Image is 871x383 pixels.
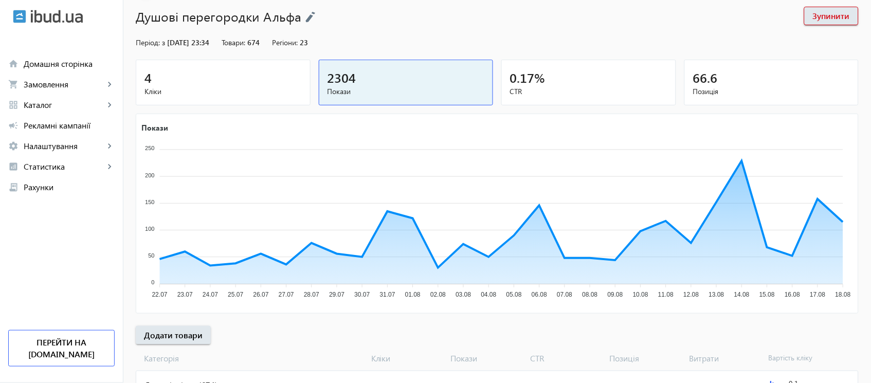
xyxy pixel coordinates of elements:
tspan: 31.07 [380,291,395,298]
tspan: 30.07 [354,291,370,298]
span: Категорія [136,353,367,364]
mat-icon: home [8,59,19,69]
span: 0.17 [510,69,535,86]
span: 2304 [328,69,356,86]
tspan: 22.07 [152,291,168,298]
tspan: 50 [148,253,154,259]
span: 66.6 [693,69,718,86]
tspan: 13.08 [709,291,724,298]
tspan: 27.07 [279,291,294,298]
mat-icon: keyboard_arrow_right [104,100,115,110]
tspan: 15.08 [759,291,775,298]
button: Зупинити [804,7,859,25]
tspan: 250 [145,145,154,152]
tspan: 0 [152,280,155,286]
span: CTR [510,86,667,97]
span: % [535,69,546,86]
tspan: 06.08 [532,291,547,298]
tspan: 200 [145,172,154,178]
tspan: 07.08 [557,291,572,298]
span: Кліки [367,353,447,364]
tspan: 04.08 [481,291,497,298]
tspan: 09.08 [608,291,623,298]
tspan: 23.07 [177,291,193,298]
img: ibud.svg [13,10,26,23]
tspan: 17.08 [810,291,826,298]
tspan: 25.07 [228,291,243,298]
span: Рахунки [24,182,115,192]
span: Додати товари [144,330,203,341]
tspan: 02.08 [430,291,446,298]
tspan: 100 [145,226,154,232]
tspan: 14.08 [734,291,750,298]
mat-icon: keyboard_arrow_right [104,79,115,89]
img: ibud_text.svg [31,10,83,23]
mat-icon: grid_view [8,100,19,110]
tspan: 12.08 [684,291,699,298]
tspan: 29.07 [329,291,344,298]
span: Зупинити [813,10,850,22]
span: Статистика [24,161,104,172]
tspan: 01.08 [405,291,421,298]
tspan: 150 [145,199,154,205]
tspan: 16.08 [785,291,800,298]
tspan: 08.08 [583,291,598,298]
span: Домашня сторінка [24,59,115,69]
span: Витрати [685,353,765,364]
span: Замовлення [24,79,104,89]
h1: Душові перегородки Альфа [136,7,794,25]
mat-icon: campaign [8,120,19,131]
span: Налаштування [24,141,104,151]
tspan: 26.07 [253,291,269,298]
span: 4 [144,69,152,86]
span: Каталог [24,100,104,110]
mat-icon: settings [8,141,19,151]
button: Додати товари [136,326,211,344]
mat-icon: keyboard_arrow_right [104,161,115,172]
mat-icon: shopping_cart [8,79,19,89]
tspan: 24.07 [203,291,218,298]
mat-icon: analytics [8,161,19,172]
mat-icon: receipt_long [8,182,19,192]
tspan: 28.07 [304,291,319,298]
tspan: 10.08 [633,291,648,298]
span: Позиція [693,86,850,97]
tspan: 11.08 [658,291,674,298]
span: Позиція [606,353,685,364]
text: Покази [141,123,168,133]
tspan: 03.08 [456,291,471,298]
span: Рекламні кампанії [24,120,115,131]
span: Регіони: [272,38,298,47]
span: Покази [447,353,527,364]
span: Період: з [136,38,165,47]
mat-icon: keyboard_arrow_right [104,141,115,151]
span: Кліки [144,86,302,97]
span: Покази [328,86,485,97]
span: 23 [300,38,308,47]
span: 674 [247,38,260,47]
a: Перейти на [DOMAIN_NAME] [8,330,115,367]
tspan: 18.08 [836,291,851,298]
span: Вартість кліку [765,353,844,364]
span: [DATE] 23:34 [167,38,209,47]
tspan: 05.08 [506,291,522,298]
span: CTR [526,353,606,364]
span: Товари: [222,38,245,47]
